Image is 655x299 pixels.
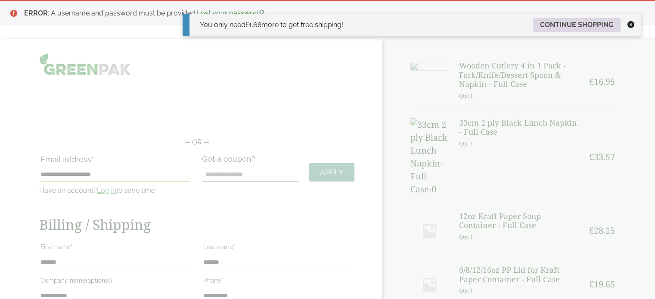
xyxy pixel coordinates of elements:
[24,9,48,17] strong: ERROR
[533,18,621,32] a: Continue shopping
[24,8,641,18] li: : A username and password must be provided. ?
[245,21,261,29] span: 1.68
[245,21,249,29] span: £
[197,9,261,17] a: Lost your password
[200,20,343,30] div: You only need more to get free shipping!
